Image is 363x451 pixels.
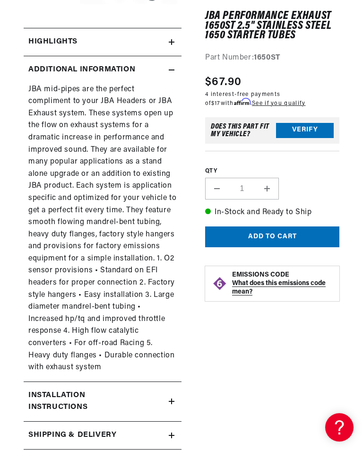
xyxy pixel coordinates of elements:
summary: Highlights [24,28,181,56]
img: Emissions code [212,276,227,291]
summary: Shipping & Delivery [24,422,181,449]
h1: JBA Performance Exhaust 1650ST 2.5" Stainless Steel 1650 Starter Tubes [205,11,339,40]
p: JBA mid-pipes are the perfect compliment to your JBA Headers or JBA Exhaust system. These systems... [28,84,177,374]
span: Affirm [234,98,251,105]
span: $17 [211,100,221,106]
h2: Installation instructions [28,390,145,414]
h2: Highlights [28,36,78,48]
button: Add to cart [205,226,339,248]
div: Does This part fit My vehicle? [211,122,276,138]
summary: Installation instructions [24,382,181,421]
button: EMISSIONS CODEWhat does this emissions code mean? [232,271,332,296]
a: See if you qualify - Learn more about Affirm Financing (opens in modal) [252,100,305,106]
strong: 1650ST [254,54,280,61]
h2: Shipping & Delivery [28,429,116,442]
strong: EMISSIONS CODE [232,271,289,278]
p: 4 interest-free payments of with . [205,91,339,108]
summary: Additional Information [24,56,181,84]
span: $67.90 [205,74,242,91]
div: Part Number: [205,52,339,64]
p: In-Stock and Ready to Ship [205,207,339,219]
h2: Additional Information [28,64,135,76]
strong: What does this emissions code mean? [232,280,326,295]
label: QTY [205,167,339,175]
button: Verify [276,122,334,138]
